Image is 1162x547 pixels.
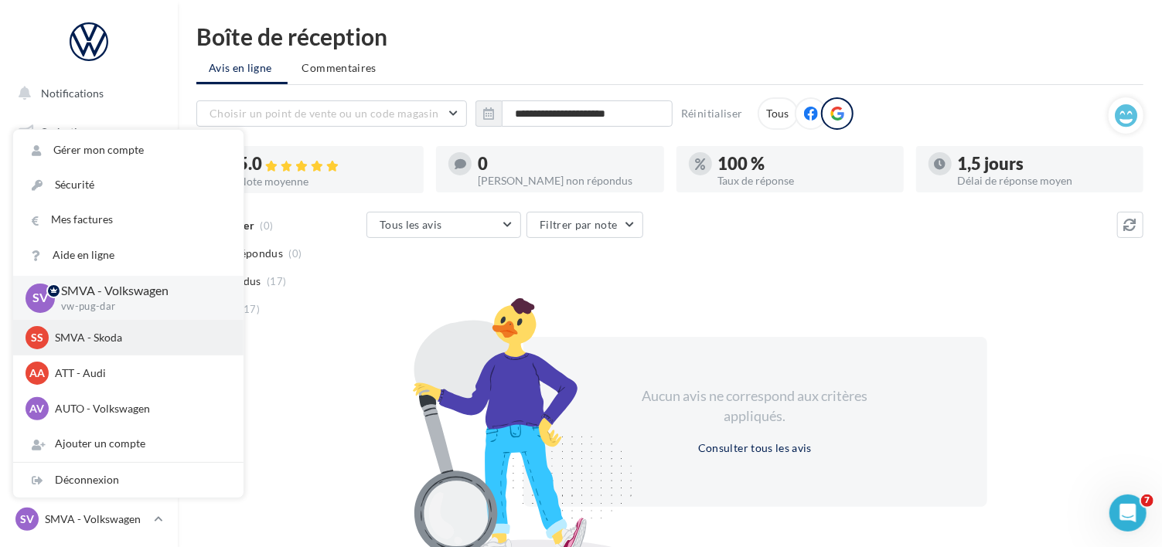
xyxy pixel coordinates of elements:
[211,246,283,261] span: Non répondus
[9,270,169,303] a: Contacts
[238,155,411,173] div: 5.0
[40,125,94,138] span: Opérations
[9,154,169,187] a: Boîte de réception
[675,104,749,123] button: Réinitialiser
[29,365,45,381] span: AA
[30,401,45,416] span: AV
[622,386,888,426] div: Aucun avis ne correspond aux critères appliqués.
[55,330,225,345] p: SMVA - Skoda
[366,212,521,238] button: Tous les avis
[13,463,244,498] div: Déconnexion
[45,511,148,527] p: SMVA - Volkswagen
[1141,494,1153,507] span: 7
[240,303,260,315] span: (17)
[302,60,377,76] span: Commentaires
[267,275,286,287] span: (17)
[9,386,169,431] a: ASSETS PERSONNALISABLES
[758,97,799,130] div: Tous
[13,202,244,237] a: Mes factures
[20,511,34,527] span: SV
[9,233,169,265] a: Campagnes
[55,401,225,416] p: AUTO - Volkswagen
[9,348,169,380] a: Calendrier
[31,330,43,345] span: SS
[13,426,244,461] div: Ajouter un compte
[13,168,244,202] a: Sécurité
[13,238,244,273] a: Aide en ligne
[9,116,169,148] a: Opérations
[196,100,467,127] button: Choisir un point de vente ou un code magasin
[478,175,651,186] div: [PERSON_NAME] non répondus
[380,218,442,231] span: Tous les avis
[9,77,162,110] button: Notifications
[958,175,1131,186] div: Délai de réponse moyen
[692,439,818,457] button: Consulter tous les avis
[210,107,438,120] span: Choisir un point de vente ou un code magasin
[9,194,169,226] a: Visibilité en ligne
[526,212,643,238] button: Filtrer par note
[61,282,219,300] p: SMVA - Volkswagen
[718,175,891,186] div: Taux de réponse
[61,300,219,314] p: vw-pug-dar
[238,176,411,187] div: Note moyenne
[289,247,302,260] span: (0)
[196,25,1143,48] div: Boîte de réception
[958,155,1131,172] div: 1,5 jours
[9,309,169,341] a: Médiathèque
[12,505,165,534] a: SV SMVA - Volkswagen
[478,155,651,172] div: 0
[41,87,104,100] span: Notifications
[1109,494,1147,532] iframe: Intercom live chat
[32,289,48,307] span: SV
[718,155,891,172] div: 100 %
[55,365,225,381] p: ATT - Audi
[13,133,244,168] a: Gérer mon compte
